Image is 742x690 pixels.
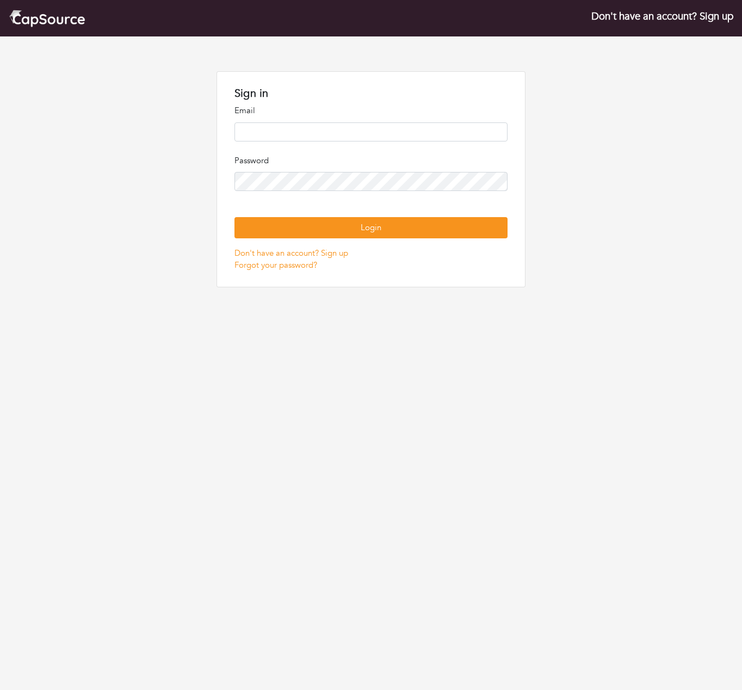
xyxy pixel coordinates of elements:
p: Password [234,155,508,167]
p: Email [234,104,508,117]
a: Don't have an account? Sign up [591,9,733,23]
a: Forgot your password? [234,260,317,270]
button: Login [234,217,508,238]
img: cap_logo.png [9,9,85,28]
a: Don't have an account? Sign up [234,248,348,258]
h1: Sign in [234,87,508,100]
